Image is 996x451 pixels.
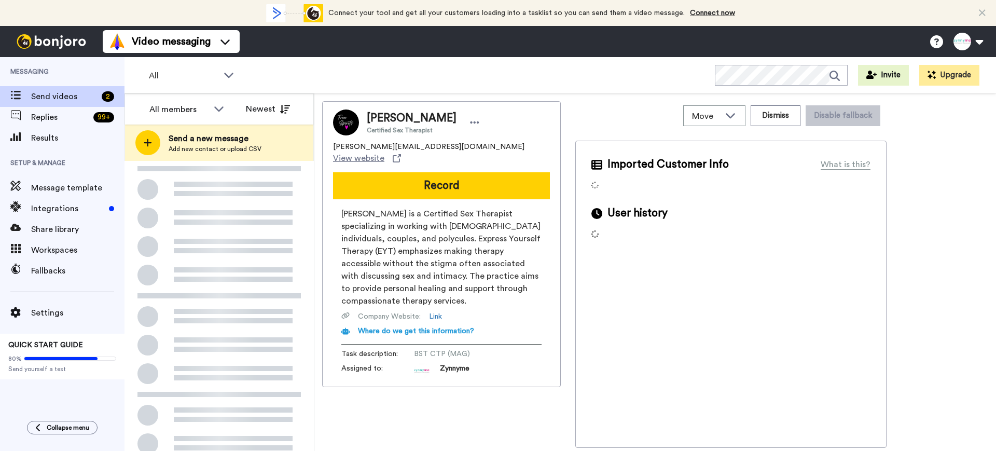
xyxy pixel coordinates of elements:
span: View website [333,152,384,165]
span: Add new contact or upload CSV [169,145,261,153]
span: User history [607,206,668,221]
span: Company Website : [358,311,421,322]
span: Replies [31,111,89,124]
a: View website [333,152,401,165]
span: Settings [31,307,125,319]
span: Send yourself a test [8,365,116,373]
div: 2 [102,91,114,102]
span: Message template [31,182,125,194]
span: Integrations [31,202,105,215]
span: Where do we get this information? [358,327,474,335]
button: Record [333,172,550,199]
span: Imported Customer Info [607,157,729,172]
span: [PERSON_NAME] is a Certified Sex Therapist specializing in working with [DEMOGRAPHIC_DATA] indivi... [341,208,542,307]
button: Upgrade [919,65,979,86]
span: Certified Sex Therapist [367,126,457,134]
img: 688a9198-59ac-4853-8ef5-e07389a3ef24-1629758527.jpg [414,363,430,379]
span: [PERSON_NAME][EMAIL_ADDRESS][DOMAIN_NAME] [333,142,524,152]
span: Assigned to: [341,363,414,379]
span: BST CTP (MAG) [414,349,513,359]
span: Zynnyme [440,363,469,379]
img: vm-color.svg [109,33,126,50]
span: Video messaging [132,34,211,49]
button: Invite [858,65,909,86]
span: Connect your tool and get all your customers loading into a tasklist so you can send them a video... [328,9,685,17]
a: Link [429,311,442,322]
span: Results [31,132,125,144]
button: Disable fallback [806,105,880,126]
span: Move [692,110,720,122]
div: 99 + [93,112,114,122]
span: Send a new message [169,132,261,145]
img: Image of Erin [333,110,359,135]
div: What is this? [821,158,870,171]
button: Dismiss [751,105,800,126]
div: animation [266,4,323,22]
a: Connect now [690,9,735,17]
span: Share library [31,223,125,236]
span: Send videos [31,90,98,103]
span: [PERSON_NAME] [367,111,457,126]
span: 80% [8,354,22,363]
div: All members [149,103,209,116]
span: Workspaces [31,244,125,256]
button: Collapse menu [27,421,98,434]
span: Task description : [341,349,414,359]
img: bj-logo-header-white.svg [12,34,90,49]
button: Newest [238,99,298,119]
span: Fallbacks [31,265,125,277]
span: Collapse menu [47,423,89,432]
span: QUICK START GUIDE [8,341,83,349]
span: All [149,70,218,82]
